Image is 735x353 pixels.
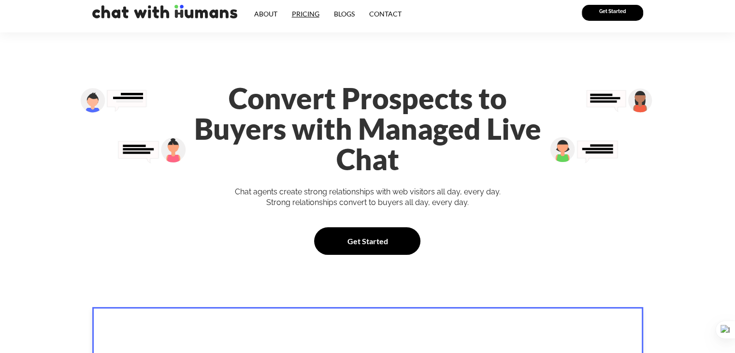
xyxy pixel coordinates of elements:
a: Blogs [327,5,362,23]
a: About [247,5,285,23]
div: Strong relationships convert to buyers all day, every day. [180,197,555,208]
img: Group 26 [586,88,652,113]
img: Group 29 [117,137,186,164]
a: Contact [362,5,409,23]
h1: Convert Prospects to Buyers with Managed Live Chat [180,83,555,175]
img: chat with humans [92,5,237,18]
a: Pricing [285,5,327,23]
div: Chat agents create strong relationships with web visitors all day, every day. [180,187,555,197]
img: Group 27 [550,137,619,164]
a: Get Started [314,227,420,255]
img: Group 28 [80,88,147,113]
span: Get Started [347,235,388,247]
a: Get Started [582,5,643,21]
